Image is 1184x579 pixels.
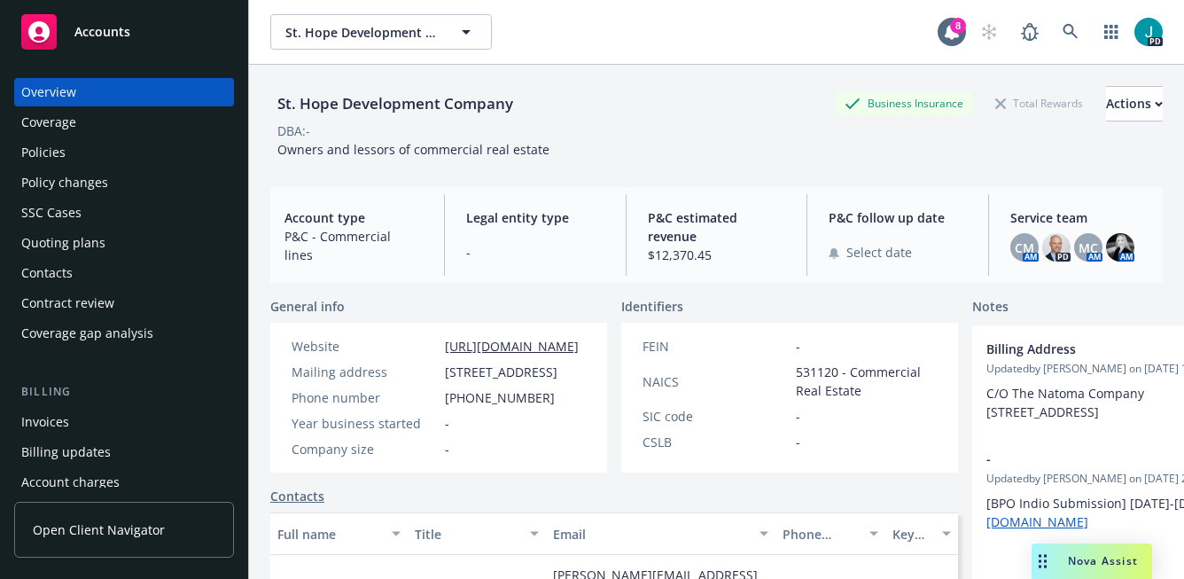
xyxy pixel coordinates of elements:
[885,512,958,555] button: Key contact
[14,289,234,317] a: Contract review
[1106,233,1134,262] img: photo
[1106,87,1163,121] div: Actions
[1068,553,1138,568] span: Nova Assist
[1079,239,1098,257] span: MC
[643,407,789,426] div: SIC code
[270,512,408,555] button: Full name
[796,433,800,451] span: -
[21,229,105,257] div: Quoting plans
[796,407,800,426] span: -
[21,78,76,106] div: Overview
[33,520,165,539] span: Open Client Navigator
[621,297,683,316] span: Identifiers
[284,208,423,227] span: Account type
[553,525,749,544] div: Email
[1015,239,1034,257] span: CM
[1053,14,1088,50] a: Search
[1032,544,1152,579] button: Nova Assist
[21,408,69,436] div: Invoices
[21,199,82,227] div: SSC Cases
[292,337,438,356] div: Website
[796,337,800,356] span: -
[950,18,966,34] div: 8
[846,243,912,262] span: Select date
[270,297,345,316] span: General info
[466,208,604,227] span: Legal entity type
[836,92,972,114] div: Business Insurance
[292,363,438,381] div: Mailing address
[643,433,789,451] div: CSLB
[21,438,111,466] div: Billing updates
[21,168,108,197] div: Policy changes
[829,208,967,227] span: P&C follow up date
[14,138,234,167] a: Policies
[972,297,1009,318] span: Notes
[466,243,604,262] span: -
[445,338,579,355] a: [URL][DOMAIN_NAME]
[14,199,234,227] a: SSC Cases
[892,525,931,544] div: Key contact
[445,388,555,407] span: [PHONE_NUMBER]
[445,363,557,381] span: [STREET_ADDRESS]
[783,525,859,544] div: Phone number
[1134,18,1163,46] img: photo
[292,440,438,458] div: Company size
[277,121,310,140] div: DBA: -
[648,208,786,246] span: P&C estimated revenue
[14,383,234,401] div: Billing
[21,468,120,497] div: Account charges
[270,14,492,50] button: St. Hope Development Company
[546,512,775,555] button: Email
[21,108,76,137] div: Coverage
[292,388,438,407] div: Phone number
[21,259,73,287] div: Contacts
[14,408,234,436] a: Invoices
[14,168,234,197] a: Policy changes
[643,372,789,391] div: NAICS
[21,319,153,348] div: Coverage gap analysis
[21,138,66,167] div: Policies
[14,259,234,287] a: Contacts
[796,363,937,400] span: 531120 - Commercial Real Estate
[270,487,324,505] a: Contacts
[1032,544,1054,579] div: Drag to move
[14,108,234,137] a: Coverage
[14,78,234,106] a: Overview
[986,92,1092,114] div: Total Rewards
[14,468,234,497] a: Account charges
[775,512,885,555] button: Phone number
[408,512,545,555] button: Title
[21,289,114,317] div: Contract review
[1094,14,1129,50] a: Switch app
[1042,233,1071,262] img: photo
[277,141,549,158] span: Owners and lessors of commercial real estate
[445,414,449,433] span: -
[14,229,234,257] a: Quoting plans
[14,319,234,348] a: Coverage gap analysis
[284,227,423,264] span: P&C - Commercial lines
[445,440,449,458] span: -
[285,23,439,42] span: St. Hope Development Company
[971,14,1007,50] a: Start snowing
[1106,86,1163,121] button: Actions
[415,525,518,544] div: Title
[648,246,786,264] span: $12,370.45
[277,525,381,544] div: Full name
[1012,14,1048,50] a: Report a Bug
[14,438,234,466] a: Billing updates
[74,25,130,39] span: Accounts
[643,337,789,356] div: FEIN
[14,7,234,57] a: Accounts
[292,414,438,433] div: Year business started
[1010,208,1149,227] span: Service team
[270,92,520,115] div: St. Hope Development Company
